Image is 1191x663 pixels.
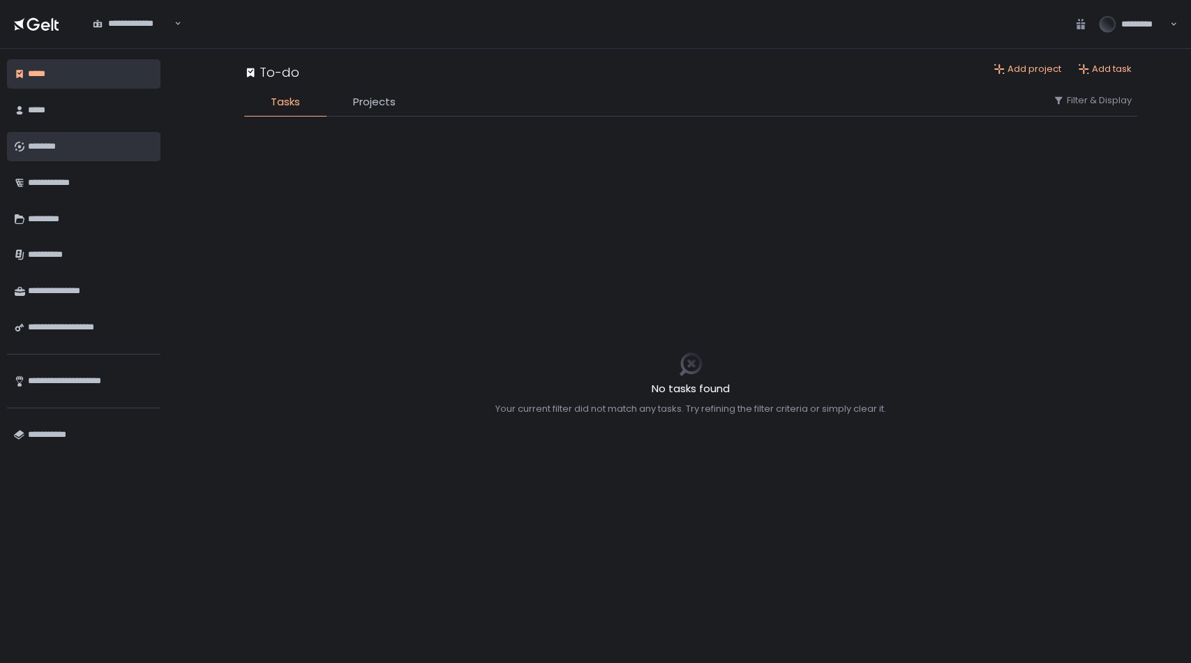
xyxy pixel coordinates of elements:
span: Tasks [271,94,300,110]
input: Search for option [93,30,173,44]
div: Your current filter did not match any tasks. Try refining the filter criteria or simply clear it. [495,403,886,415]
div: To-do [244,63,299,82]
span: Projects [353,94,396,110]
button: Filter & Display [1053,94,1132,107]
h2: No tasks found [495,381,886,397]
button: Add task [1078,63,1132,75]
button: Add project [994,63,1061,75]
div: Search for option [84,10,181,38]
